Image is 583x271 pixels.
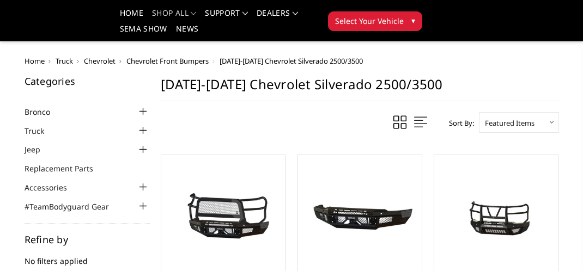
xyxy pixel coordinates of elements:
[161,76,559,101] h1: [DATE]-[DATE] Chevrolet Silverado 2500/3500
[25,125,58,137] a: Truck
[25,201,123,212] a: #TeamBodyguard Gear
[84,56,116,66] a: Chevrolet
[25,163,107,174] a: Replacement Parts
[411,15,415,26] span: ▾
[56,56,73,66] a: Truck
[164,189,283,245] img: 2024-2026 Chevrolet 2500-3500 - FT Series - Extreme Front Bumper
[25,235,150,244] h5: Refine by
[126,56,209,66] a: Chevrolet Front Bumpers
[220,56,363,66] span: [DATE]-[DATE] Chevrolet Silverado 2500/3500
[443,115,474,131] label: Sort By:
[328,11,422,31] button: Select Your Vehicle
[335,15,404,27] span: Select Your Vehicle
[25,76,150,86] h5: Categories
[25,182,81,193] a: Accessories
[437,189,556,245] img: 2024-2026 Chevrolet 2500-3500 - T2 Series - Extreme Front Bumper (receiver or winch)
[205,9,248,25] a: Support
[25,56,45,66] a: Home
[257,9,298,25] a: Dealers
[152,9,196,25] a: shop all
[120,9,143,25] a: Home
[120,25,167,41] a: SEMA Show
[25,144,54,155] a: Jeep
[300,189,419,245] img: 2024-2025 Chevrolet 2500-3500 - FT Series - Base Front Bumper
[25,106,64,118] a: Bronco
[176,25,198,41] a: News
